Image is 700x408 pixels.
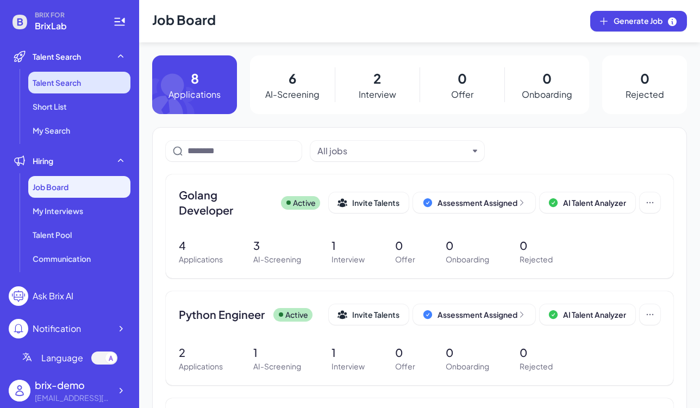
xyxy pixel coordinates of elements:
[563,310,626,319] span: AI Talent Analyzer
[520,344,553,361] p: 0
[332,344,365,361] p: 1
[317,145,347,158] div: All jobs
[179,344,223,361] p: 2
[317,145,468,158] button: All jobs
[33,322,81,335] div: Notification
[520,254,553,265] p: Rejected
[373,68,381,88] p: 2
[285,309,308,321] p: Active
[437,197,526,208] div: Assessment Assigned
[33,125,70,136] span: My Search
[179,254,223,265] p: Applications
[33,229,72,240] span: Talent Pool
[33,181,68,192] span: Job Board
[289,68,296,88] p: 6
[522,88,572,101] p: Onboarding
[640,68,649,88] p: 0
[253,361,301,372] p: AI-Screening
[35,392,111,404] div: brix-demo@brix.com
[395,361,415,372] p: Offer
[33,290,73,303] div: Ask Brix AI
[179,237,223,254] p: 4
[352,198,399,208] span: Invite Talents
[446,254,489,265] p: Onboarding
[9,380,30,401] img: user_logo.png
[41,351,83,365] span: Language
[413,304,535,325] button: Assessment Assigned
[563,198,626,208] span: AI Talent Analyzer
[451,88,473,101] p: Offer
[395,254,415,265] p: Offer
[33,101,67,112] span: Short List
[293,197,316,209] p: Active
[329,192,409,213] button: Invite Talents
[359,88,396,101] p: Interview
[33,205,83,216] span: My Interviews
[332,361,365,372] p: Interview
[265,88,320,101] p: AI-Screening
[413,192,535,213] button: Assessment Assigned
[590,11,687,32] button: Generate Job
[540,304,635,325] button: AI Talent Analyzer
[520,237,553,254] p: 0
[35,378,111,392] div: brix-demo
[437,309,526,320] div: Assessment Assigned
[540,192,635,213] button: AI Talent Analyzer
[446,237,489,254] p: 0
[179,307,265,322] span: Python Engineer
[179,187,272,218] span: Golang Developer
[458,68,467,88] p: 0
[614,15,678,27] span: Generate Job
[33,77,81,88] span: Talent Search
[35,20,100,33] span: BrixLab
[446,344,489,361] p: 0
[520,361,553,372] p: Rejected
[542,68,552,88] p: 0
[253,237,301,254] p: 3
[253,344,301,361] p: 1
[395,344,415,361] p: 0
[33,155,53,166] span: Hiring
[253,254,301,265] p: AI-Screening
[332,254,365,265] p: Interview
[33,51,81,62] span: Talent Search
[446,361,489,372] p: Onboarding
[179,361,223,372] p: Applications
[329,304,409,325] button: Invite Talents
[352,310,399,319] span: Invite Talents
[332,237,365,254] p: 1
[33,253,91,264] span: Communication
[626,88,664,101] p: Rejected
[395,237,415,254] p: 0
[35,11,100,20] span: BRIX FOR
